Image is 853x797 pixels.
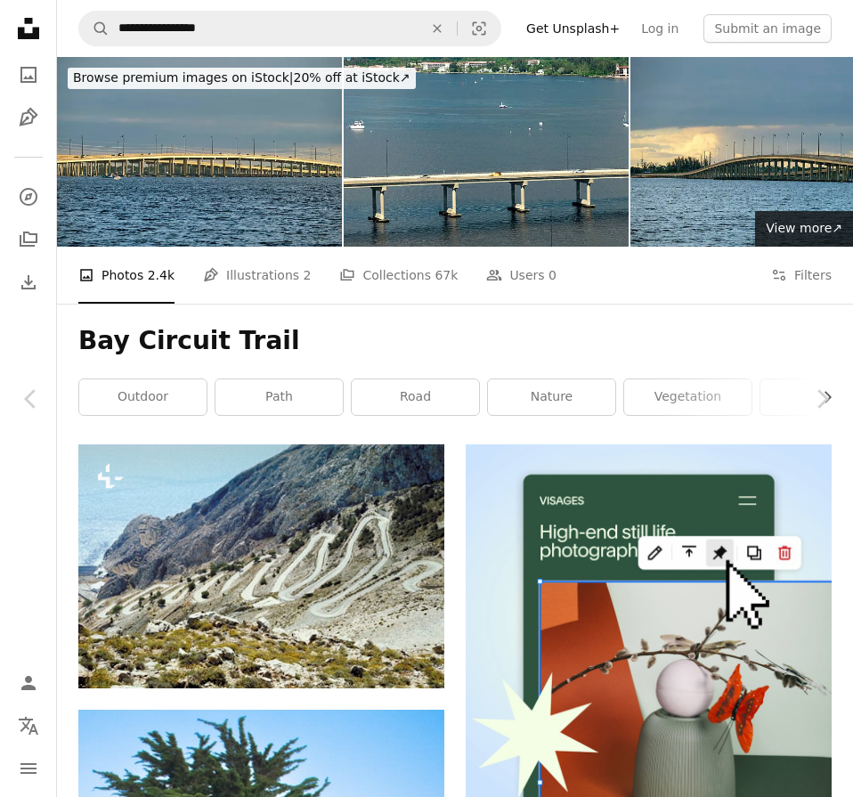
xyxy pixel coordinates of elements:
[755,211,853,247] a: View more↗
[78,558,444,574] a: a winding mountain road with a view of the ocean
[344,57,629,247] img: Barron Collier Bridge and Gilchrist Bridge in Florida with moving traffic. Transportation infrast...
[771,247,832,304] button: Filters
[486,247,556,304] a: Users 0
[79,379,207,415] a: outdoor
[11,179,46,215] a: Explore
[11,751,46,786] button: Menu
[79,12,110,45] button: Search Unsplash
[57,57,426,100] a: Browse premium images on iStock|20% off at iStock↗
[11,264,46,300] a: Download History
[624,379,751,415] a: vegetation
[352,379,479,415] a: road
[11,100,46,135] a: Illustrations
[11,222,46,257] a: Collections
[11,708,46,744] button: Language
[458,12,500,45] button: Visual search
[435,265,458,285] span: 67k
[68,68,416,89] div: 20% off at iStock ↗
[703,14,832,43] button: Submit an image
[516,14,630,43] a: Get Unsplash+
[766,221,842,235] span: View more ↗
[215,379,343,415] a: path
[73,70,293,85] span: Browse premium images on iStock |
[11,57,46,93] a: Photos
[339,247,458,304] a: Collections 67k
[418,12,457,45] button: Clear
[11,665,46,701] a: Log in / Sign up
[548,265,556,285] span: 0
[203,247,311,304] a: Illustrations 2
[488,379,615,415] a: nature
[78,325,832,357] h1: Bay Circuit Trail
[78,11,501,46] form: Find visuals sitewide
[630,14,689,43] a: Log in
[304,265,312,285] span: 2
[78,444,444,688] img: a winding mountain road with a view of the ocean
[57,57,342,247] img: Barron Collier Bridge and Gilchrist Bridge in Florida with moving traffic. Transportation infrast...
[791,313,853,484] a: Next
